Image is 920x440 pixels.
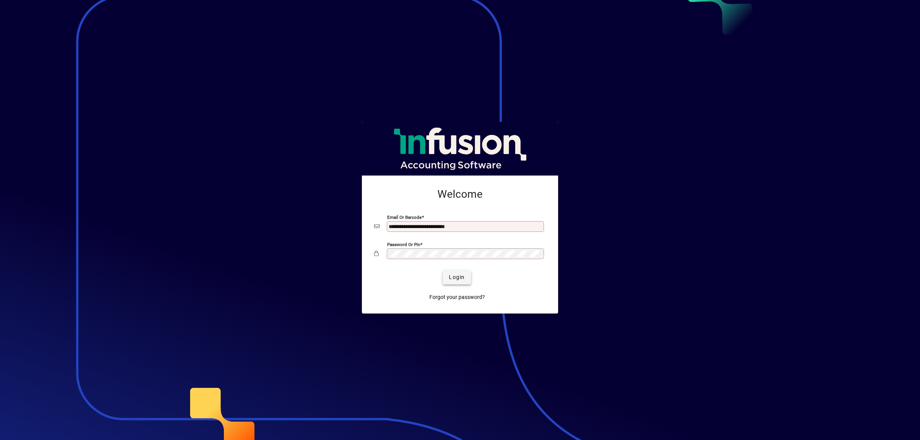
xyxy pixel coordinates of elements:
[374,188,546,201] h2: Welcome
[449,273,465,281] span: Login
[387,241,420,247] mat-label: Password or Pin
[429,293,485,301] span: Forgot your password?
[387,214,422,220] mat-label: Email or Barcode
[426,291,488,304] a: Forgot your password?
[443,271,471,284] button: Login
